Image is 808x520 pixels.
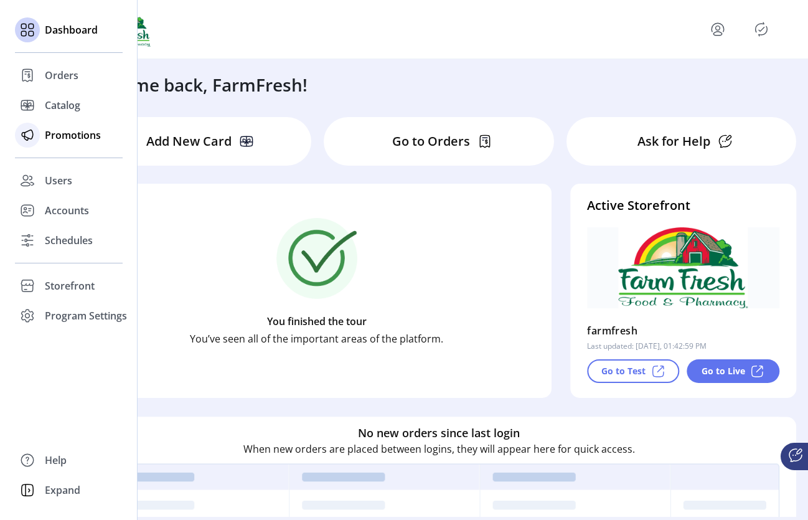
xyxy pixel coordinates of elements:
p: Go to Orders [392,132,470,151]
span: Dashboard [45,22,98,37]
button: menu [708,19,728,39]
h3: Welcome back, FarmFresh! [82,72,308,98]
span: Program Settings [45,308,127,323]
p: Add New Card [146,132,232,151]
span: Promotions [45,128,101,143]
p: Ask for Help [637,132,710,151]
p: farmfresh [587,321,637,341]
span: Catalog [45,98,80,113]
span: Accounts [45,203,89,218]
p: Go to Live [702,364,745,377]
button: Publisher Panel [751,19,771,39]
p: When new orders are placed between logins, they will appear here for quick access. [243,441,635,456]
span: Help [45,453,67,468]
span: Expand [45,483,80,498]
p: You’ve seen all of the important areas of the platform. [190,331,443,346]
h6: No new orders since last login [358,424,520,441]
span: Storefront [45,278,95,293]
h4: Active Storefront [587,196,779,215]
span: Schedules [45,233,93,248]
span: Users [45,173,72,188]
p: Go to Test [601,364,646,377]
span: Orders [45,68,78,83]
p: Last updated: [DATE], 01:42:59 PM [587,341,707,352]
p: You finished the tour [267,314,367,329]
